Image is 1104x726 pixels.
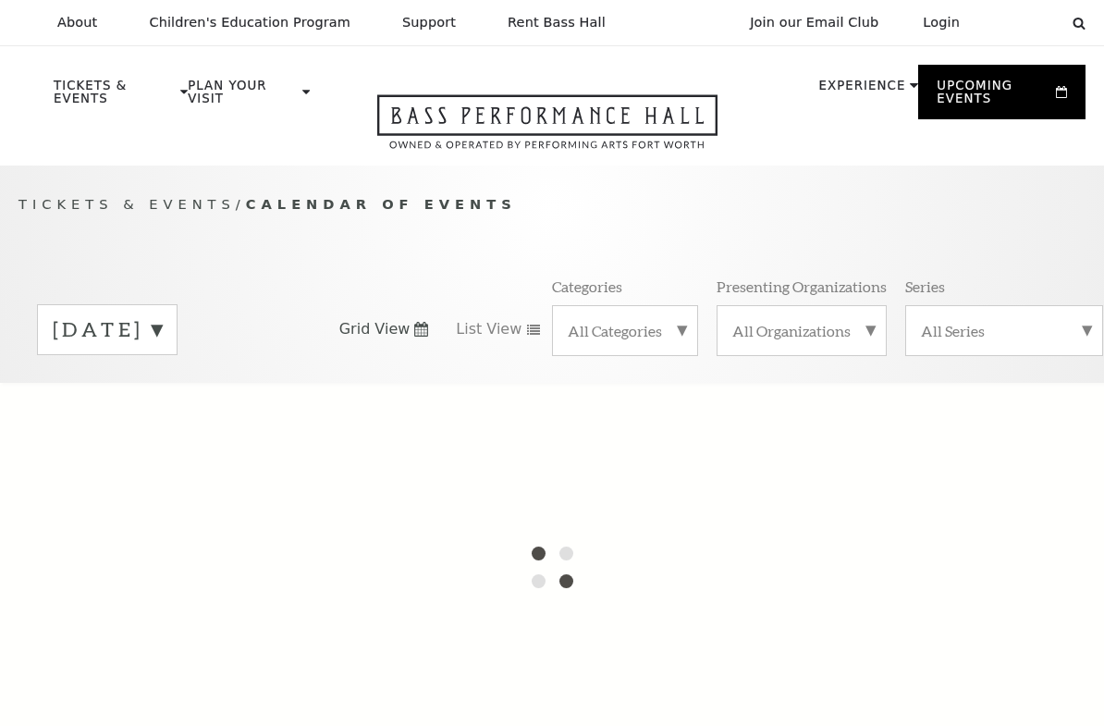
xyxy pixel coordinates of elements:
p: Upcoming Events [937,80,1051,115]
span: Grid View [339,319,411,339]
p: About [57,15,97,31]
p: Plan Your Visit [188,80,298,115]
p: Categories [552,277,622,296]
label: All Organizations [732,321,871,340]
label: [DATE] [53,315,162,344]
label: All Series [921,321,1087,340]
p: Presenting Organizations [717,277,887,296]
label: All Categories [568,321,682,340]
p: Rent Bass Hall [508,15,606,31]
span: List View [456,319,521,339]
p: Tickets & Events [54,80,176,115]
span: Tickets & Events [18,196,236,212]
p: Experience [819,80,906,102]
p: / [18,193,1086,216]
p: Series [905,277,945,296]
span: Calendar of Events [246,196,517,212]
select: Select: [989,14,1055,31]
p: Support [402,15,456,31]
p: Children's Education Program [149,15,350,31]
